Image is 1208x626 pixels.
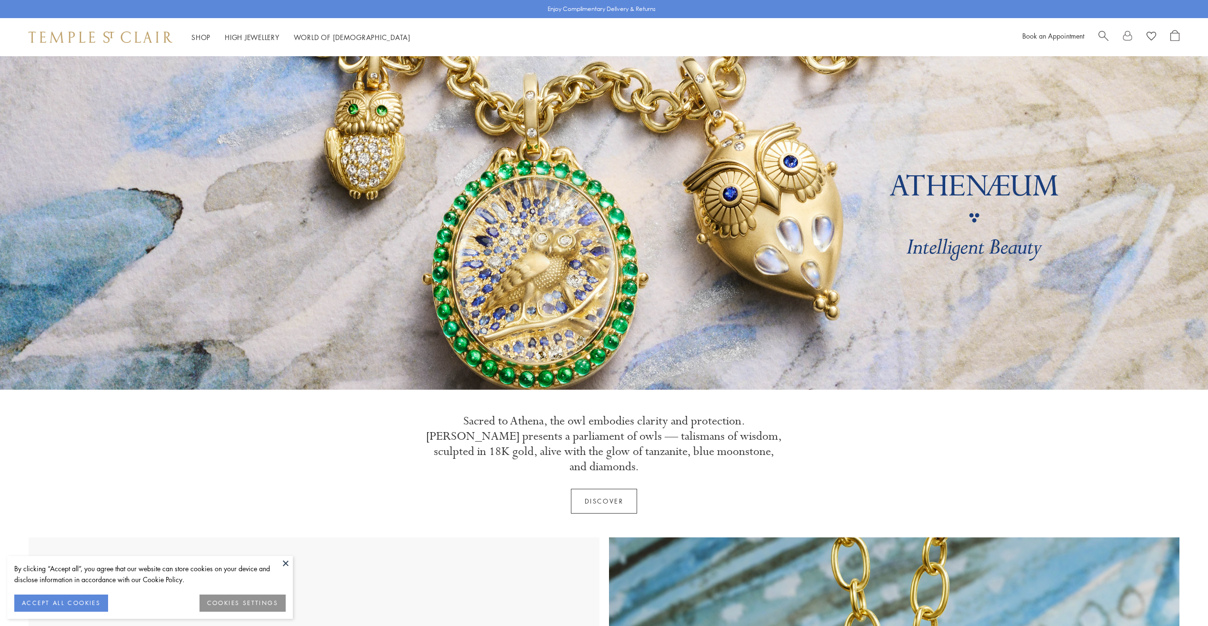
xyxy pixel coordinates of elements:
button: ACCEPT ALL COOKIES [14,595,108,612]
img: Temple St. Clair [29,31,172,43]
nav: Main navigation [191,31,410,43]
a: Discover [571,489,638,514]
a: ShopShop [191,32,210,42]
a: View Wishlist [1147,30,1156,44]
a: Open Shopping Bag [1170,30,1179,44]
a: High JewelleryHigh Jewellery [225,32,280,42]
a: Search [1098,30,1108,44]
iframe: Gorgias live chat messenger [1160,581,1198,616]
a: Book an Appointment [1022,31,1084,40]
p: Enjoy Complimentary Delivery & Returns [548,4,656,14]
a: World of [DEMOGRAPHIC_DATA]World of [DEMOGRAPHIC_DATA] [294,32,410,42]
button: COOKIES SETTINGS [200,595,286,612]
div: By clicking “Accept all”, you agree that our website can store cookies on your device and disclos... [14,563,286,585]
p: Sacred to Athena, the owl embodies clarity and protection. [PERSON_NAME] presents a parliament of... [426,414,783,475]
